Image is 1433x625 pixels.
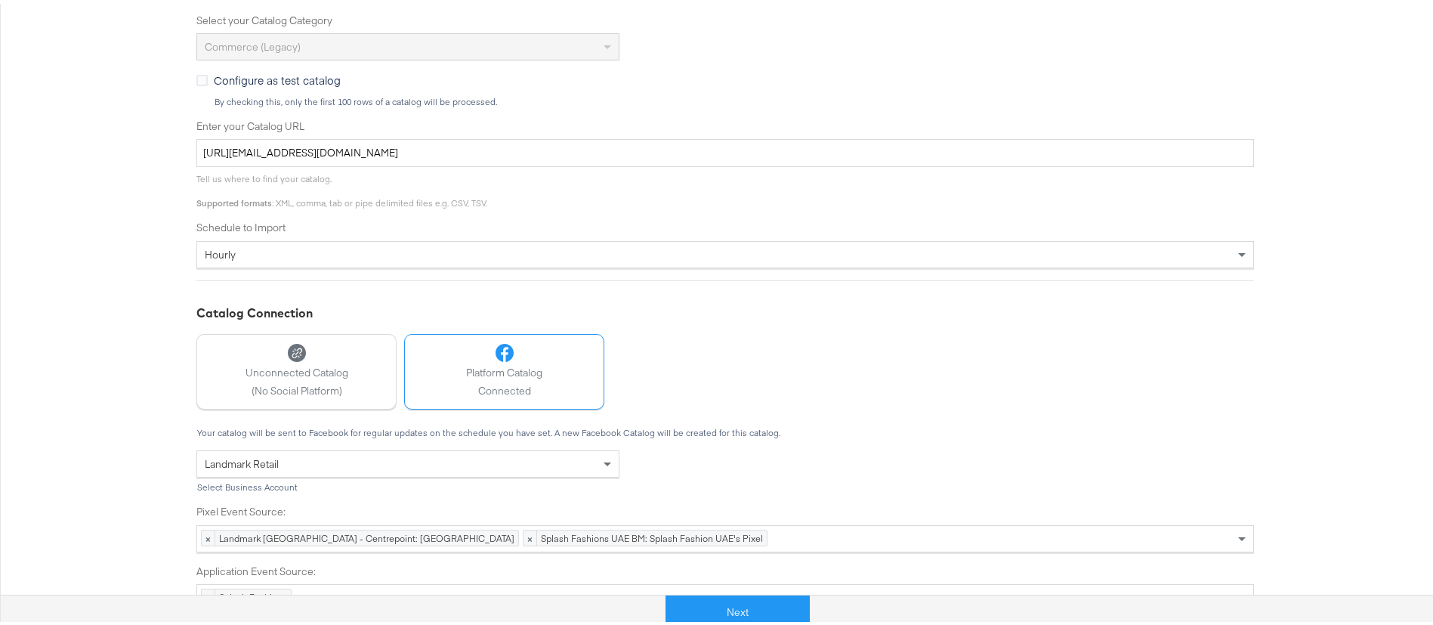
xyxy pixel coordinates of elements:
[196,135,1254,163] input: Enter Catalog URL, e.g. http://www.example.com/products.xml
[246,380,348,394] span: (No Social Platform)
[196,561,1254,575] label: Application Event Source:
[196,424,1254,435] div: Your catalog will be sent to Facebook for regular updates on the schedule you have set. A new Fac...
[196,217,1254,231] label: Schedule to Import
[196,478,619,489] div: Select Business Account
[246,362,348,376] span: Unconnected Catalog
[523,527,537,542] span: ×
[196,10,1254,24] label: Select your Catalog Category
[466,362,542,376] span: Platform Catalog
[196,301,1254,318] div: Catalog Connection
[205,36,301,50] span: Commerce (Legacy)
[196,169,487,205] span: Tell us where to find your catalog. : XML, comma, tab or pipe delimited files e.g. CSV, TSV.
[537,527,767,542] span: Splash Fashions UAE BM: Splash Fashion UAE's Pixel
[196,193,272,205] strong: Supported formats
[196,501,1254,515] label: Pixel Event Source:
[466,380,542,394] span: Connected
[196,116,1254,130] label: Enter your Catalog URL
[404,330,604,406] button: Platform CatalogConnected
[215,527,518,542] span: Landmark [GEOGRAPHIC_DATA] - Centrepoint: [GEOGRAPHIC_DATA]
[205,244,236,258] span: hourly
[196,330,397,406] button: Unconnected Catalog(No Social Platform)
[214,93,1254,104] div: By checking this, only the first 100 rows of a catalog will be processed.
[214,69,341,84] span: Configure as test catalog
[202,527,215,542] span: ×
[205,453,279,467] span: Landmark Retail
